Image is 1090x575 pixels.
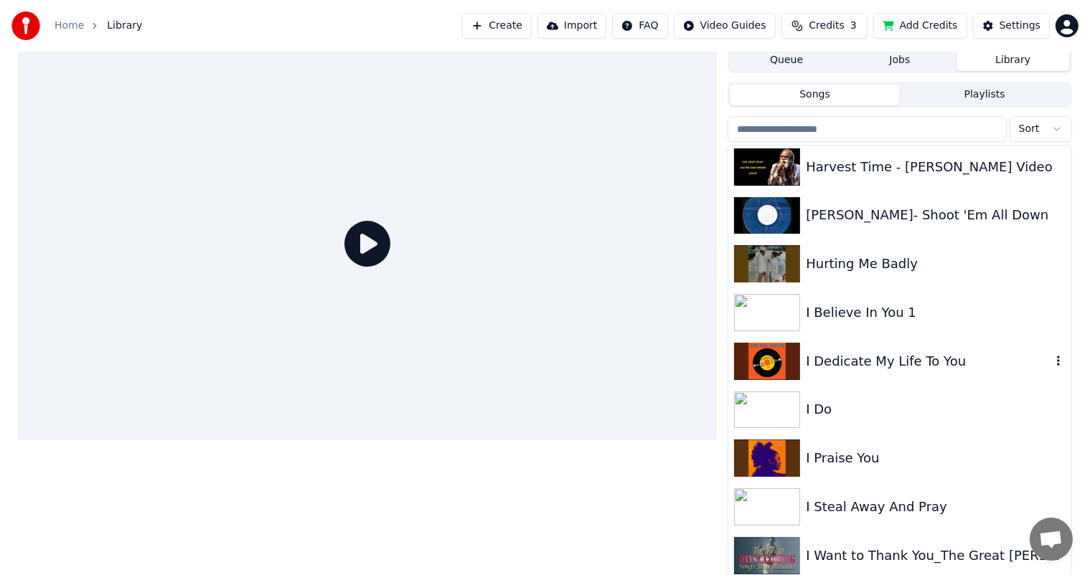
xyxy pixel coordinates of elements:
[809,19,844,33] span: Credits
[843,50,957,71] button: Jobs
[806,254,1065,274] div: Hurting Me Badly
[850,19,857,33] span: 3
[11,11,40,40] img: youka
[806,351,1051,371] div: I Dedicate My Life To You
[107,19,142,33] span: Library
[462,13,532,39] button: Create
[1019,122,1040,136] span: Sort
[806,546,1065,566] div: I Want to Thank You_The Great [PERSON_NAME] Sings Soul Ballads_ [PERSON_NAME]
[537,13,606,39] button: Import
[806,303,1065,323] div: I Believe In You 1
[55,19,84,33] a: Home
[806,157,1065,177] div: Harvest Time - [PERSON_NAME] Video
[730,50,843,71] button: Queue
[1000,19,1040,33] div: Settings
[806,399,1065,419] div: I Do
[55,19,142,33] nav: breadcrumb
[674,13,776,39] button: Video Guides
[612,13,667,39] button: FAQ
[806,448,1065,468] div: I Praise You
[806,205,1065,225] div: [PERSON_NAME]- Shoot 'Em All Down
[873,13,967,39] button: Add Credits
[900,85,1070,105] button: Playlists
[1030,518,1073,561] a: Open de chat
[957,50,1070,71] button: Library
[781,13,868,39] button: Credits3
[973,13,1050,39] button: Settings
[806,497,1065,517] div: I Steal Away And Pray
[730,85,900,105] button: Songs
